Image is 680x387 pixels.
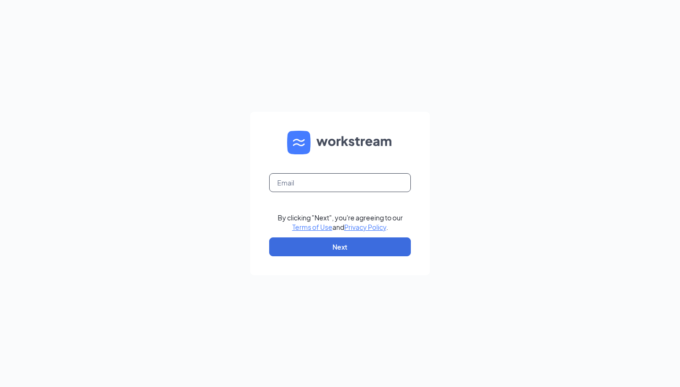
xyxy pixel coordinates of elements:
[269,173,411,192] input: Email
[269,237,411,256] button: Next
[278,213,403,232] div: By clicking "Next", you're agreeing to our and .
[287,131,393,154] img: WS logo and Workstream text
[344,223,386,231] a: Privacy Policy
[292,223,332,231] a: Terms of Use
